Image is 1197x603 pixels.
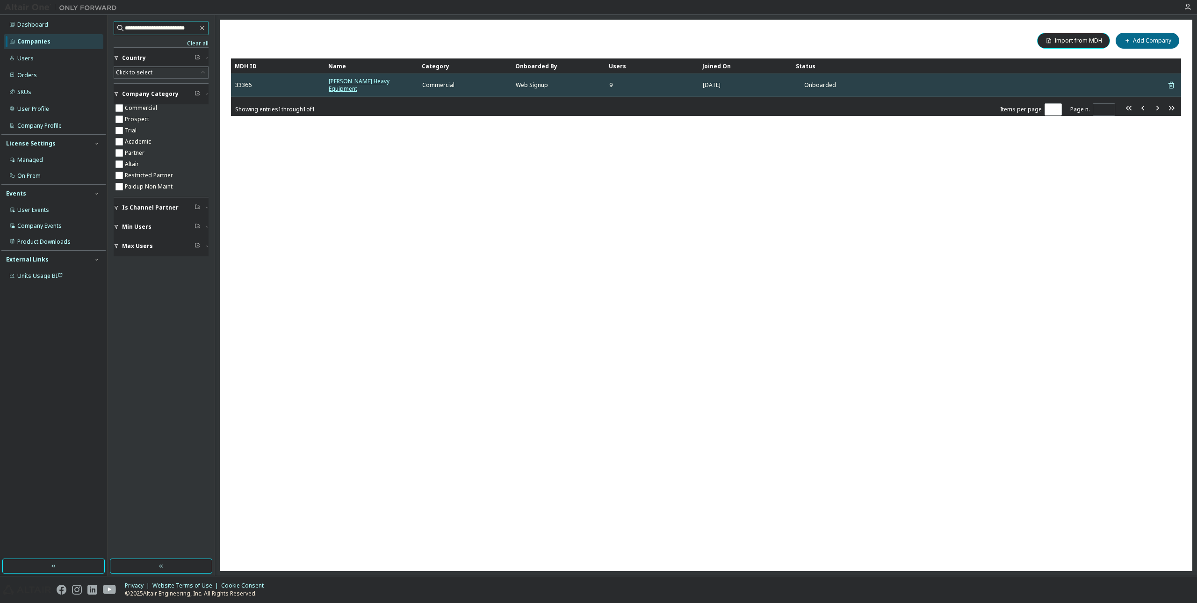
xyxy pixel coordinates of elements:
div: Events [6,190,26,197]
div: SKUs [17,88,31,96]
a: Clear all [114,40,209,47]
button: Country [114,48,209,68]
div: License Settings [6,140,56,147]
img: altair_logo.svg [3,585,51,595]
div: Product Downloads [17,238,71,246]
span: Showing entries 1 through 1 of 1 [235,105,315,113]
div: Status [796,58,1125,73]
span: Clear filter [195,204,200,211]
div: Onboarded By [515,58,601,73]
label: Altair [125,159,141,170]
div: Managed [17,156,43,164]
span: Items per page [1000,103,1062,116]
div: Name [328,58,414,73]
div: User Profile [17,105,49,113]
div: Click to select [116,69,152,76]
button: Min Users [114,217,209,237]
span: Clear filter [195,242,200,250]
span: Companies (1) [231,34,296,47]
span: Clear filter [195,90,200,98]
label: Prospect [125,114,151,125]
img: instagram.svg [72,585,82,595]
span: Web Signup [516,81,548,89]
button: 10 [1047,106,1060,113]
label: Restricted Partner [125,170,175,181]
span: Max Users [122,242,153,250]
div: User Events [17,206,49,214]
div: MDH ID [235,58,321,73]
div: External Links [6,256,49,263]
img: linkedin.svg [87,585,97,595]
div: Orders [17,72,37,79]
span: Onboarded [804,81,836,89]
span: 9 [609,81,613,89]
p: © 2025 Altair Engineering, Inc. All Rights Reserved. [125,589,269,597]
button: Add Company [1116,33,1179,49]
span: Page n. [1070,103,1115,116]
div: Cookie Consent [221,582,269,589]
button: Is Channel Partner [114,197,209,218]
div: Companies [17,38,50,45]
div: On Prem [17,172,41,180]
span: Min Users [122,223,151,231]
div: Users [609,58,695,73]
div: Company Events [17,222,62,230]
span: Country [122,54,146,62]
span: Units Usage BI [17,272,63,280]
span: Company Category [122,90,179,98]
div: Company Profile [17,122,62,130]
span: [DATE] [703,81,721,89]
label: Commercial [125,102,159,114]
div: Privacy [125,582,152,589]
span: Commercial [422,81,454,89]
img: Altair One [5,3,122,12]
label: Paidup Non Maint [125,181,174,192]
div: Users [17,55,34,62]
button: Import from MDH [1037,33,1110,49]
span: Clear filter [195,54,200,62]
div: Click to select [114,67,208,78]
label: Partner [125,147,146,159]
label: Trial [125,125,138,136]
div: Category [422,58,508,73]
div: Joined On [702,58,788,73]
span: Clear filter [195,223,200,231]
img: youtube.svg [103,585,116,595]
div: Website Terms of Use [152,582,221,589]
span: 33366 [235,81,252,89]
div: Dashboard [17,21,48,29]
button: Max Users [114,236,209,256]
span: Is Channel Partner [122,204,179,211]
label: Academic [125,136,153,147]
button: Company Category [114,84,209,104]
a: [PERSON_NAME] Heavy Equipment [329,77,389,93]
img: facebook.svg [57,585,66,595]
